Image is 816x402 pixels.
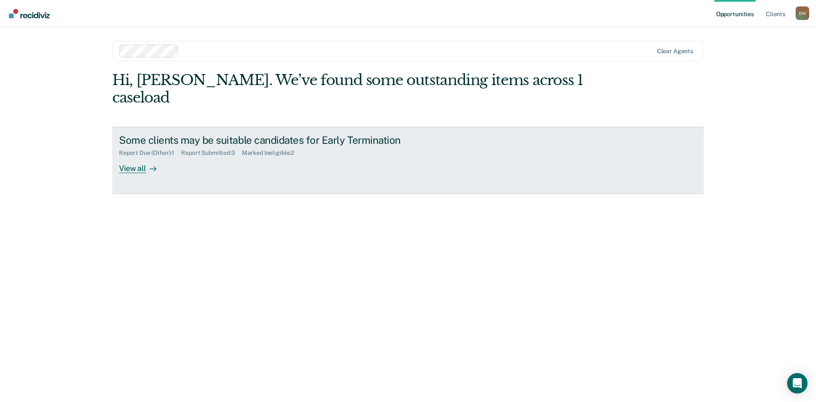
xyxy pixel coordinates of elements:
img: Recidiviz [9,9,50,18]
div: Hi, [PERSON_NAME]. We’ve found some outstanding items across 1 caseload [112,71,586,106]
div: Some clients may be suitable candidates for Early Termination [119,134,417,146]
div: Report Submitted : 3 [181,149,242,157]
div: View all [119,157,167,173]
div: D H [796,6,809,20]
button: Profile dropdown button [796,6,809,20]
div: Marked Ineligible : 2 [242,149,301,157]
div: Report Due (Other) : 1 [119,149,181,157]
div: Open Intercom Messenger [787,373,807,393]
div: Clear agents [657,48,693,55]
a: Some clients may be suitable candidates for Early TerminationReport Due (Other):1Report Submitted... [112,127,704,194]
